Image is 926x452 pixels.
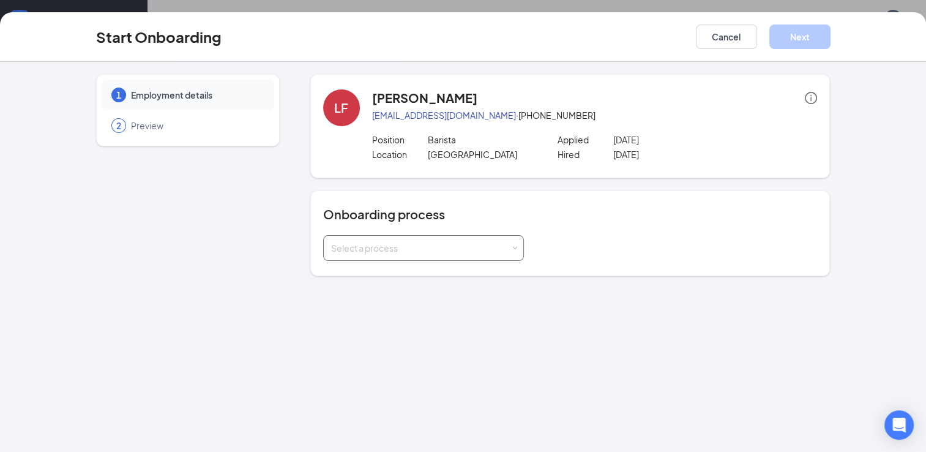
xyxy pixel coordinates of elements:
p: · [PHONE_NUMBER] [372,109,818,121]
span: 2 [116,119,121,132]
span: Preview [131,119,262,132]
div: LF [334,99,348,116]
p: Location [372,148,428,160]
p: Applied [558,134,613,146]
span: info-circle [805,92,817,104]
p: [DATE] [613,148,725,160]
span: 1 [116,89,121,101]
div: Select a process [331,242,510,254]
h3: Start Onboarding [96,26,222,47]
p: Position [372,134,428,146]
p: Hired [558,148,613,160]
p: [GEOGRAPHIC_DATA] [427,148,539,160]
h4: Onboarding process [323,206,818,223]
button: Cancel [696,24,757,49]
h4: [PERSON_NAME] [372,89,477,107]
span: Employment details [131,89,262,101]
p: Barista [427,134,539,146]
p: [DATE] [613,134,725,146]
div: Open Intercom Messenger [884,410,914,440]
button: Next [769,24,831,49]
a: [EMAIL_ADDRESS][DOMAIN_NAME] [372,110,516,121]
